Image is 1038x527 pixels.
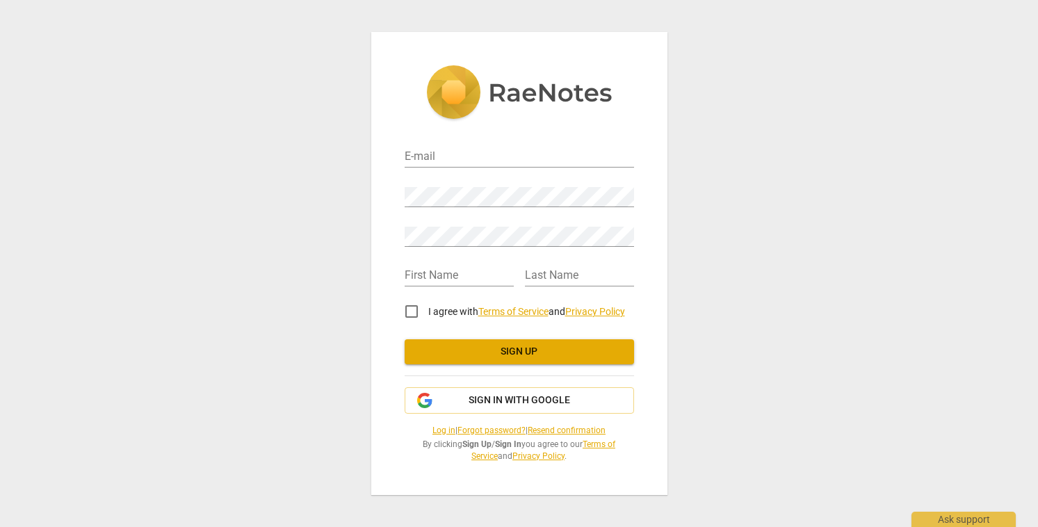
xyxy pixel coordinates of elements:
[426,65,613,122] img: 5ac2273c67554f335776073100b6d88f.svg
[428,306,625,317] span: I agree with and
[528,425,606,435] a: Resend confirmation
[911,512,1016,527] div: Ask support
[416,345,623,359] span: Sign up
[462,439,492,449] b: Sign Up
[405,339,634,364] button: Sign up
[565,306,625,317] a: Privacy Policy
[432,425,455,435] a: Log in
[471,439,615,461] a: Terms of Service
[512,451,565,461] a: Privacy Policy
[405,425,634,437] span: | |
[478,306,549,317] a: Terms of Service
[457,425,526,435] a: Forgot password?
[405,439,634,462] span: By clicking / you agree to our and .
[405,387,634,414] button: Sign in with Google
[495,439,521,449] b: Sign In
[469,394,570,407] span: Sign in with Google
